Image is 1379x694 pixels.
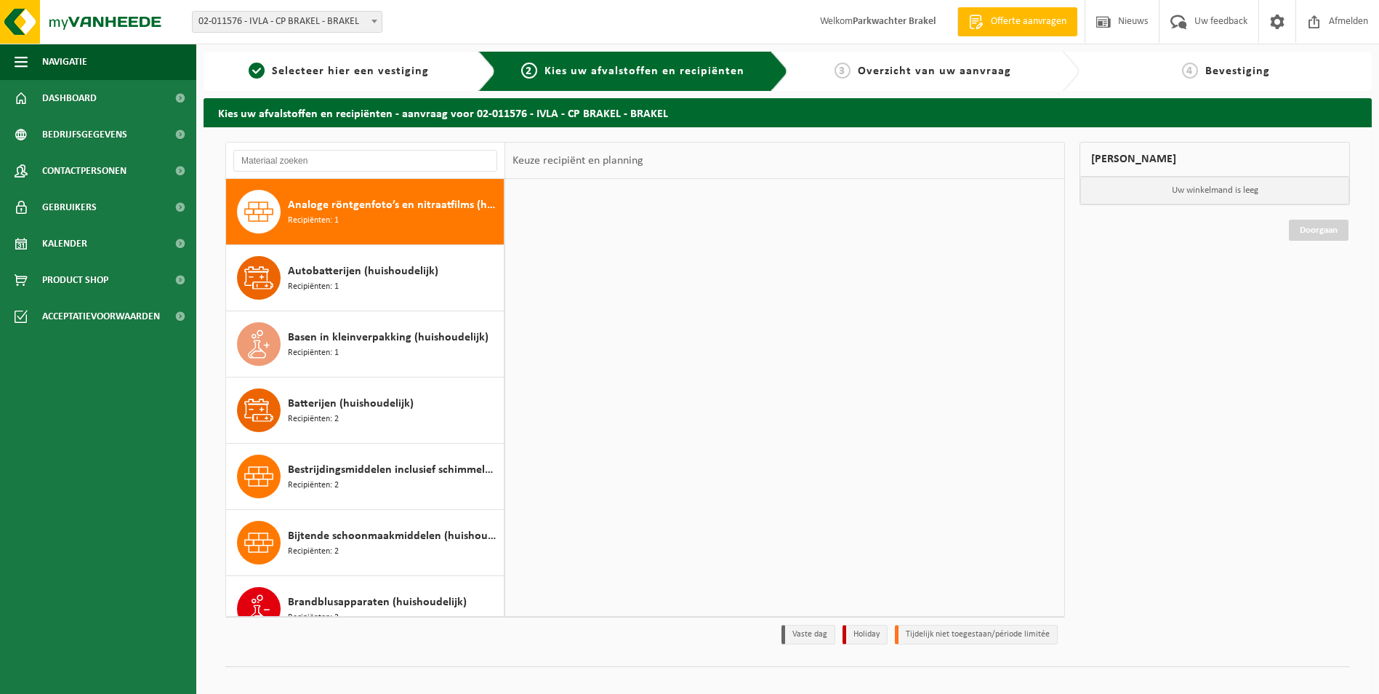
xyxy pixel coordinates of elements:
li: Holiday [843,625,888,645]
h2: Kies uw afvalstoffen en recipiënten - aanvraag voor 02-011576 - IVLA - CP BRAKEL - BRAKEL [204,98,1372,127]
span: Overzicht van uw aanvraag [858,65,1011,77]
span: 4 [1182,63,1198,79]
button: Bijtende schoonmaakmiddelen (huishoudelijk) Recipiënten: 2 [226,510,504,576]
a: Doorgaan [1289,220,1348,241]
button: Analoge röntgenfoto’s en nitraatfilms (huishoudelijk) Recipiënten: 1 [226,179,504,245]
input: Materiaal zoeken [233,150,497,172]
span: Offerte aanvragen [987,15,1070,29]
span: Basen in kleinverpakking (huishoudelijk) [288,329,489,346]
span: Acceptatievoorwaarden [42,298,160,335]
span: Bedrijfsgegevens [42,116,127,153]
span: Recipiënten: 1 [288,280,339,294]
span: Kalender [42,226,87,262]
strong: Parkwachter Brakel [853,16,936,27]
button: Batterijen (huishoudelijk) Recipiënten: 2 [226,378,504,444]
span: Brandblusapparaten (huishoudelijk) [288,594,467,611]
div: Keuze recipiënt en planning [505,143,651,179]
span: Navigatie [42,44,87,80]
button: Bestrijdingsmiddelen inclusief schimmelwerende beschermingsmiddelen (huishoudelijk) Recipiënten: 2 [226,444,504,510]
span: 2 [521,63,537,79]
button: Autobatterijen (huishoudelijk) Recipiënten: 1 [226,245,504,311]
span: Recipiënten: 1 [288,214,339,228]
li: Vaste dag [781,625,835,645]
span: Recipiënten: 2 [288,545,339,559]
span: Product Shop [42,262,108,298]
span: 1 [249,63,265,79]
button: Basen in kleinverpakking (huishoudelijk) Recipiënten: 1 [226,311,504,378]
span: Analoge röntgenfoto’s en nitraatfilms (huishoudelijk) [288,196,500,214]
div: [PERSON_NAME] [1080,142,1350,177]
p: Uw winkelmand is leeg [1080,177,1349,204]
span: Recipiënten: 1 [288,346,339,360]
span: Contactpersonen [42,153,126,189]
a: 1Selecteer hier een vestiging [211,63,467,80]
span: Autobatterijen (huishoudelijk) [288,263,438,280]
button: Brandblusapparaten (huishoudelijk) Recipiënten: 2 [226,576,504,642]
span: Selecteer hier een vestiging [272,65,429,77]
span: Batterijen (huishoudelijk) [288,395,414,412]
span: Bestrijdingsmiddelen inclusief schimmelwerende beschermingsmiddelen (huishoudelijk) [288,461,500,479]
span: 3 [835,63,851,79]
span: Kies uw afvalstoffen en recipiënten [544,65,744,77]
span: Bijtende schoonmaakmiddelen (huishoudelijk) [288,527,500,545]
span: Gebruikers [42,189,97,226]
span: Recipiënten: 2 [288,479,339,492]
span: Recipiënten: 2 [288,412,339,426]
span: 02-011576 - IVLA - CP BRAKEL - BRAKEL [192,11,382,33]
a: Offerte aanvragen [957,7,1077,36]
span: Dashboard [42,80,97,116]
span: 02-011576 - IVLA - CP BRAKEL - BRAKEL [193,12,382,32]
span: Recipiënten: 2 [288,611,339,625]
span: Bevestiging [1205,65,1270,77]
li: Tijdelijk niet toegestaan/période limitée [895,625,1058,645]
